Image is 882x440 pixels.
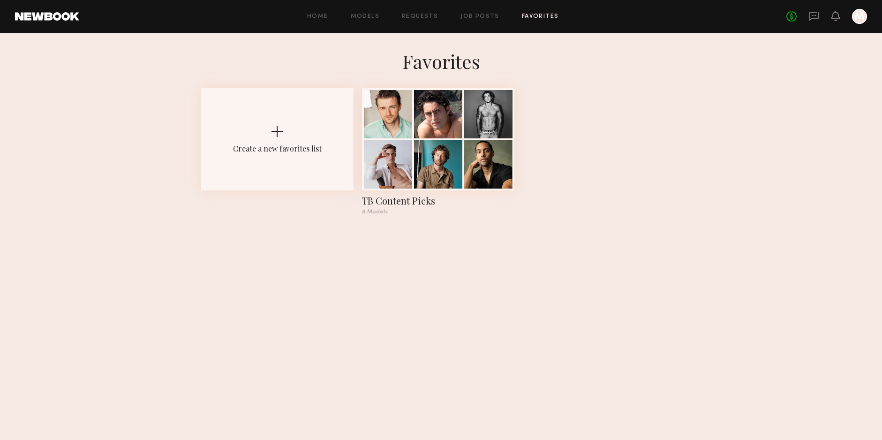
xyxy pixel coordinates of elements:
div: Create a new favorites list [233,144,322,153]
a: Home [307,14,328,20]
a: Job Posts [460,14,499,20]
a: TB Content Picks8 Models [362,88,514,215]
div: TB Content Picks [362,194,514,207]
div: 8 Models [362,209,514,215]
a: Models [351,14,379,20]
a: Favorites [522,14,559,20]
a: M [852,9,867,24]
a: Requests [402,14,438,20]
button: Create a new favorites list [201,88,354,222]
